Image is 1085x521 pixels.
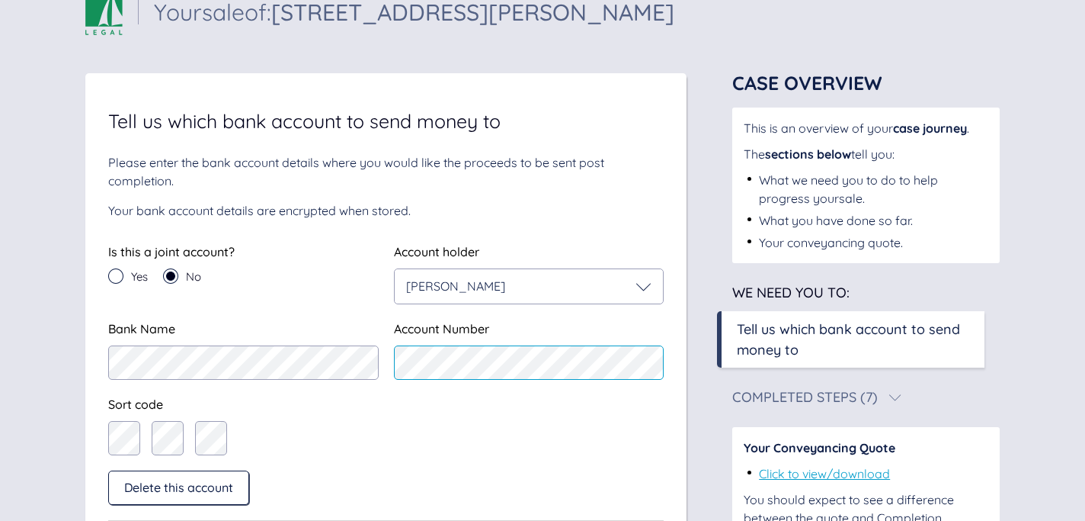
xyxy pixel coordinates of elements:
[108,111,501,130] span: Tell us which bank account to send money to
[108,321,175,336] span: Bank Name
[124,481,233,494] span: Delete this account
[108,201,664,220] div: Your bank account details are encrypted when stored.
[394,244,479,259] span: Account holder
[759,211,913,230] div: What you have done so far.
[108,397,163,412] span: Sort code
[154,1,674,24] div: Your sale of:
[759,233,903,252] div: Your conveyancing quote.
[732,284,850,301] span: We need you to:
[131,271,148,282] span: Yes
[744,119,988,137] div: This is an overview of your .
[765,146,851,162] span: sections below
[759,466,890,481] a: Click to view/download
[759,171,988,207] div: What we need you to do to help progress your sale .
[744,440,895,455] span: Your Conveyancing Quote
[744,145,988,163] div: The tell you:
[108,244,235,259] span: Is this a joint account?
[732,71,882,95] span: Case Overview
[893,121,967,136] span: case journey
[186,271,201,282] span: No
[406,278,505,294] span: [PERSON_NAME]
[732,391,878,404] div: Completed Steps (7)
[394,321,489,336] span: Account Number
[108,153,664,190] div: Please enter the bank account details where you would like the proceeds to be sent post completion.
[737,319,973,360] div: Tell us which bank account to send money to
